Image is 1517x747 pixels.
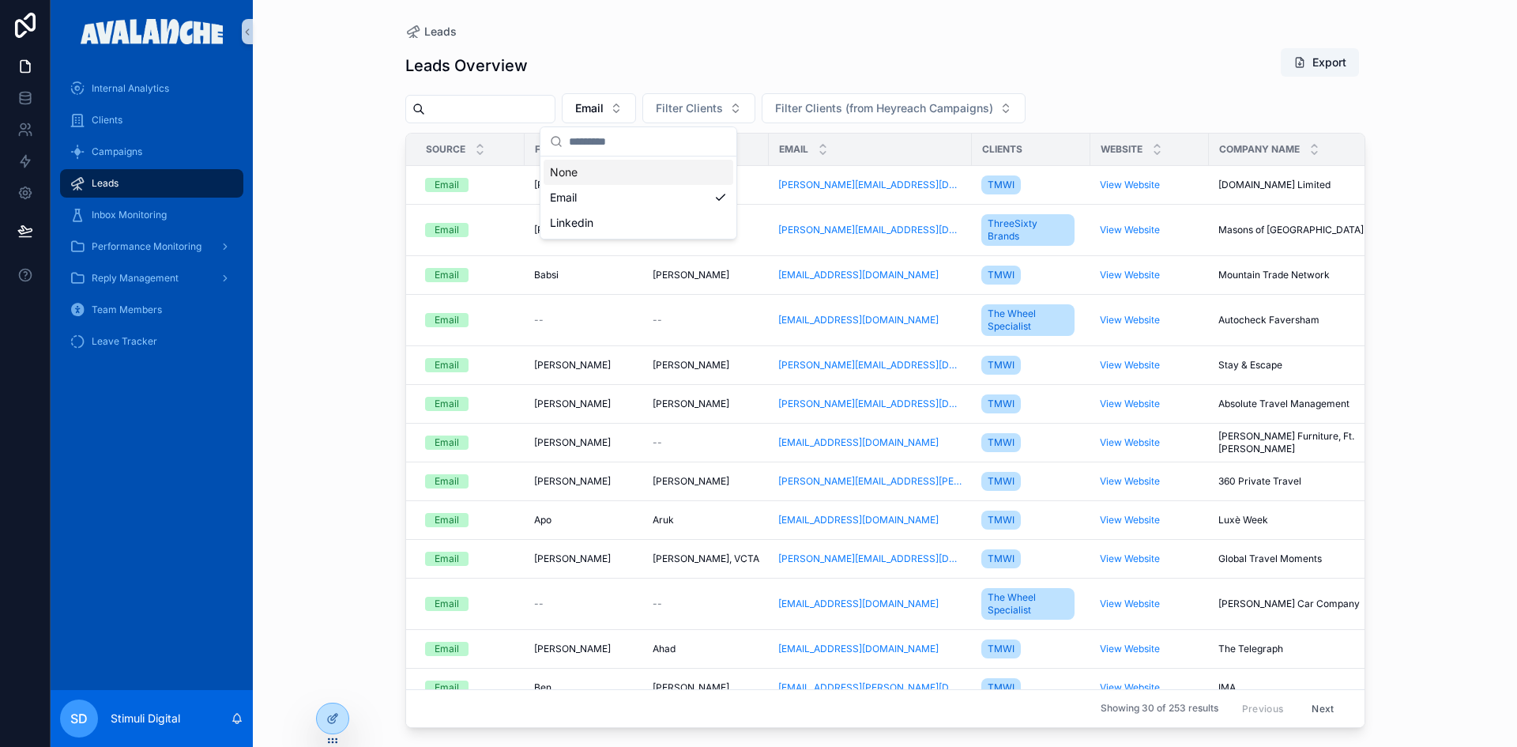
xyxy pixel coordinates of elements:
div: None [544,160,733,185]
a: [PERSON_NAME][EMAIL_ADDRESS][DOMAIN_NAME] [778,553,962,565]
a: Email [425,268,515,282]
div: Email [435,178,459,192]
a: [EMAIL_ADDRESS][DOMAIN_NAME] [778,598,962,610]
a: Campaigns [60,138,243,166]
a: View Website [1100,359,1160,371]
a: [EMAIL_ADDRESS][DOMAIN_NAME] [778,643,939,655]
span: [PERSON_NAME] [534,398,611,410]
a: -- [534,314,634,326]
span: The Wheel Specialist [988,591,1068,617]
a: -- [653,598,759,610]
a: TMWI [981,678,1021,697]
a: View Website [1100,398,1199,410]
a: [PERSON_NAME] [534,475,634,488]
a: Email [425,313,515,327]
button: Select Button [562,93,636,123]
span: SD [70,709,88,728]
div: Email [435,642,459,656]
button: Export [1281,48,1359,77]
a: Email [425,513,515,527]
a: [PERSON_NAME][EMAIL_ADDRESS][PERSON_NAME][DOMAIN_NAME] [778,475,962,488]
span: Autocheck Faversham [1218,314,1319,326]
a: [PERSON_NAME][EMAIL_ADDRESS][DOMAIN_NAME] [778,179,962,191]
a: Email [425,397,515,411]
a: View Website [1100,681,1160,693]
a: 360 Private Travel [1218,475,1393,488]
a: Performance Monitoring [60,232,243,261]
span: [PERSON_NAME] Car Company [1218,598,1360,610]
a: Leads [60,169,243,198]
a: Email [425,436,515,450]
span: Performance Monitoring [92,240,201,253]
a: Absolute Travel Management [1218,398,1393,410]
a: [PERSON_NAME] [534,224,634,236]
a: TMWI [981,549,1021,568]
a: [EMAIL_ADDRESS][DOMAIN_NAME] [778,436,939,449]
a: View Website [1100,398,1160,409]
a: [EMAIL_ADDRESS][DOMAIN_NAME] [778,436,962,449]
span: Leave Tracker [92,335,157,348]
a: TMWI [981,639,1021,658]
a: TMWI [981,262,1081,288]
a: Team Members [60,296,243,324]
a: IMA [1218,681,1393,694]
span: [PERSON_NAME] [653,681,729,694]
a: View Website [1100,514,1199,526]
span: TMWI [988,681,1014,694]
a: TMWI [981,507,1081,533]
div: Email [435,513,459,527]
a: Aruk [653,514,759,526]
div: Email [435,597,459,611]
a: TMWI [981,356,1021,375]
a: [EMAIL_ADDRESS][DOMAIN_NAME] [778,269,962,281]
a: [EMAIL_ADDRESS][DOMAIN_NAME] [778,514,962,526]
span: Campaigns [92,145,142,158]
span: TMWI [988,269,1014,281]
a: Clients [60,106,243,134]
h1: Leads Overview [405,55,528,77]
a: [PERSON_NAME], VCTA [653,553,759,565]
a: [PERSON_NAME] [653,681,759,694]
span: TMWI [988,436,1014,449]
a: The Wheel Specialist [981,304,1075,336]
span: TMWI [988,398,1014,410]
span: -- [534,314,544,326]
a: [PERSON_NAME] [534,359,634,372]
a: Global Travel Moments [1218,553,1393,565]
span: Clients [982,143,1022,156]
span: Ben [534,681,551,694]
button: Next [1301,696,1345,721]
span: [PERSON_NAME] [653,359,729,372]
span: TMWI [988,475,1014,488]
div: Email [435,268,459,282]
a: -- [534,598,634,610]
span: TMWI [988,643,1014,655]
a: Luxè Week [1218,514,1393,526]
span: Showing 30 of 253 results [1101,703,1218,715]
span: [PERSON_NAME] Furniture, Ft. [PERSON_NAME] [1218,430,1393,455]
a: [PERSON_NAME] [534,436,634,449]
a: Leave Tracker [60,327,243,356]
div: Email [435,681,459,695]
a: [EMAIL_ADDRESS][PERSON_NAME][DOMAIN_NAME] [778,681,962,694]
a: [PERSON_NAME] [534,398,634,410]
a: [EMAIL_ADDRESS][DOMAIN_NAME] [778,314,962,326]
a: Email [425,552,515,566]
div: Email [435,223,459,237]
a: View Website [1100,643,1199,655]
span: Inbox Monitoring [92,209,167,221]
a: Inbox Monitoring [60,201,243,229]
span: [PERSON_NAME] [653,398,729,410]
span: TMWI [988,179,1014,191]
span: ThreeSixty Brands [988,217,1068,243]
a: View Website [1100,643,1160,655]
span: Email [779,143,808,156]
a: Email [425,178,515,192]
a: TMWI [981,175,1021,194]
a: [EMAIL_ADDRESS][DOMAIN_NAME] [778,514,939,526]
a: [EMAIL_ADDRESS][DOMAIN_NAME] [778,269,939,281]
span: -- [653,598,662,610]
